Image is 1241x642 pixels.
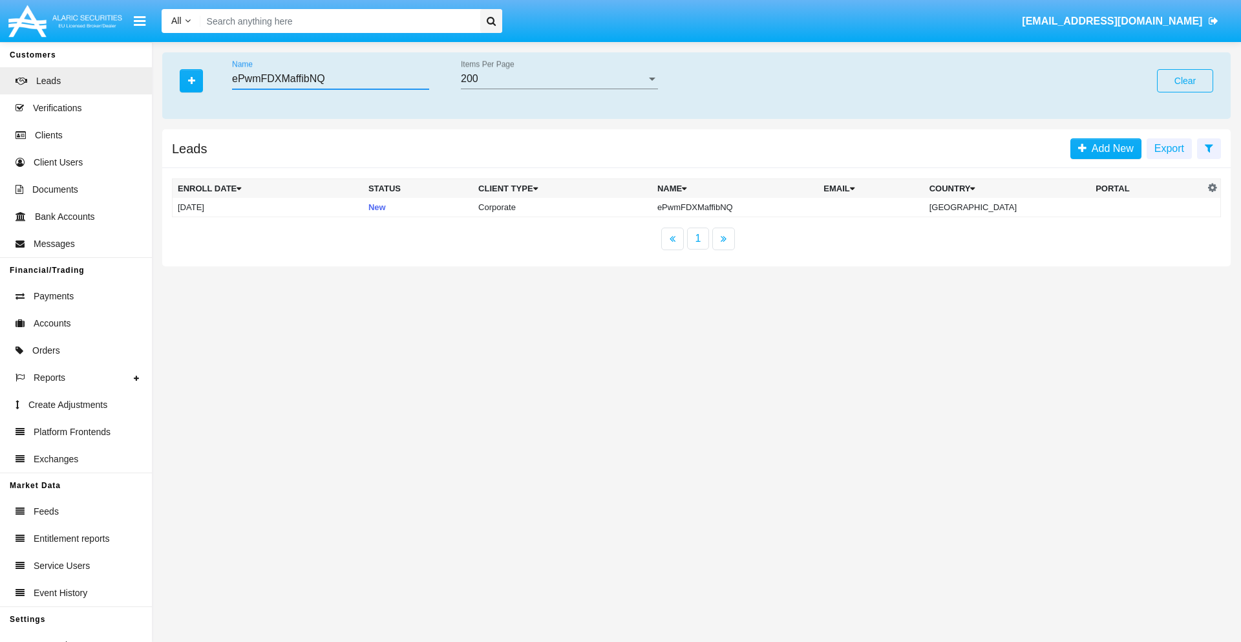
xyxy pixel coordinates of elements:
[200,9,476,33] input: Search
[34,453,78,466] span: Exchanges
[34,156,83,169] span: Client Users
[34,317,71,330] span: Accounts
[28,398,107,412] span: Create Adjustments
[924,198,1090,217] td: [GEOGRAPHIC_DATA]
[1022,16,1202,27] span: [EMAIL_ADDRESS][DOMAIN_NAME]
[473,179,652,198] th: Client Type
[34,505,59,519] span: Feeds
[173,198,363,217] td: [DATE]
[32,183,78,197] span: Documents
[34,532,110,546] span: Entitlement reports
[34,425,111,439] span: Platform Frontends
[1070,138,1141,159] a: Add New
[818,179,924,198] th: Email
[173,179,363,198] th: Enroll Date
[1157,69,1213,92] button: Clear
[1147,138,1192,159] button: Export
[6,2,124,40] img: Logo image
[34,371,65,385] span: Reports
[36,74,61,88] span: Leads
[461,73,478,84] span: 200
[652,179,818,198] th: Name
[473,198,652,217] td: Corporate
[162,14,200,28] a: All
[34,290,74,303] span: Payments
[1016,3,1225,39] a: [EMAIL_ADDRESS][DOMAIN_NAME]
[363,198,473,217] td: New
[171,16,182,26] span: All
[1090,179,1204,198] th: Portal
[363,179,473,198] th: Status
[172,144,207,154] h5: Leads
[35,129,63,142] span: Clients
[32,344,60,358] span: Orders
[162,228,1231,250] nav: paginator
[34,559,90,573] span: Service Users
[652,198,818,217] td: ePwmFDXMaffibNQ
[33,102,81,115] span: Verifications
[34,237,75,251] span: Messages
[924,179,1090,198] th: Country
[1087,143,1134,154] span: Add New
[34,586,87,600] span: Event History
[1154,143,1184,154] span: Export
[35,210,95,224] span: Bank Accounts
